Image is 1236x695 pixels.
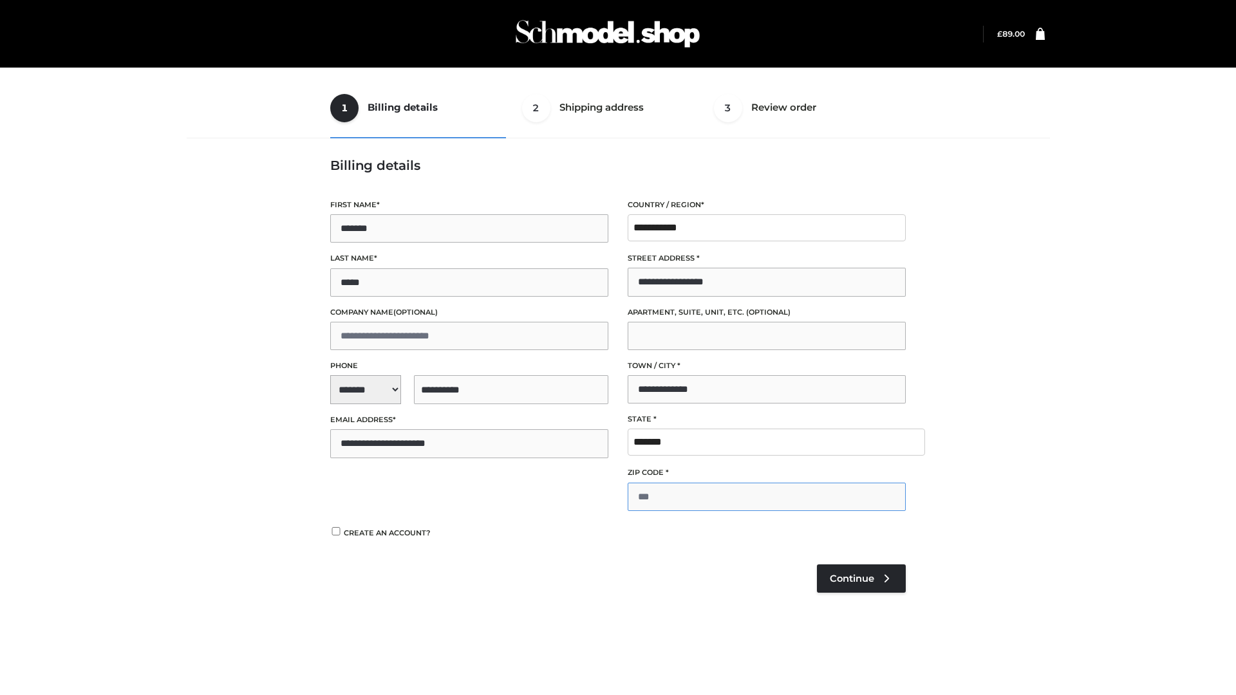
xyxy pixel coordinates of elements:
span: Continue [830,573,874,584]
span: (optional) [393,308,438,317]
a: £89.00 [997,29,1025,39]
label: Town / City [628,360,906,372]
label: Company name [330,306,608,319]
span: (optional) [746,308,791,317]
label: Street address [628,252,906,264]
label: First name [330,199,608,211]
label: Phone [330,360,608,372]
img: Schmodel Admin 964 [511,8,704,59]
bdi: 89.00 [997,29,1025,39]
label: Apartment, suite, unit, etc. [628,306,906,319]
input: Create an account? [330,527,342,535]
label: State [628,413,906,425]
label: ZIP Code [628,467,906,479]
label: Email address [330,414,608,426]
span: Create an account? [344,528,431,537]
a: Continue [817,564,906,593]
label: Country / Region [628,199,906,211]
span: £ [997,29,1002,39]
label: Last name [330,252,608,264]
h3: Billing details [330,158,906,173]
